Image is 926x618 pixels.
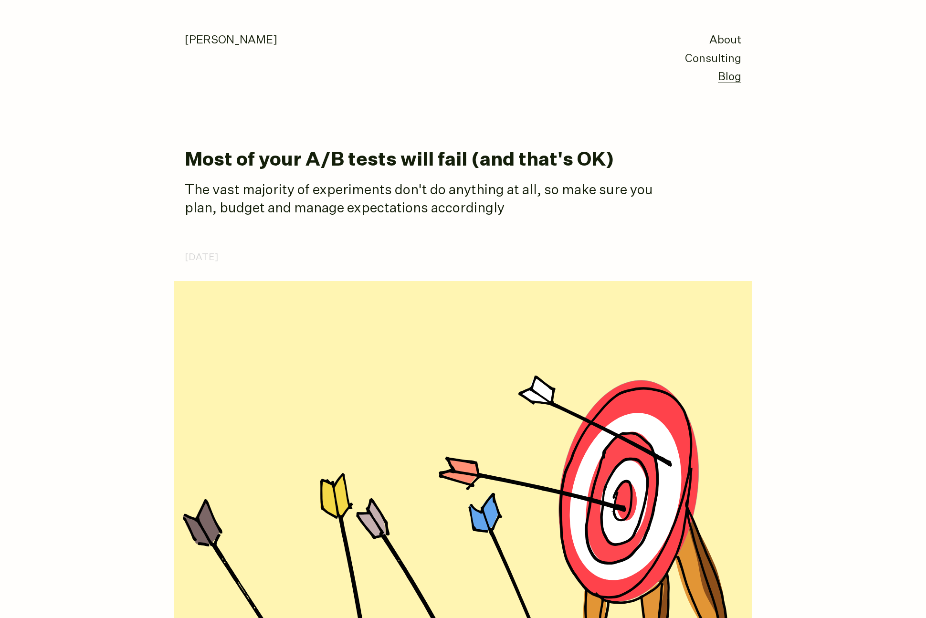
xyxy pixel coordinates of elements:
[185,181,662,218] p: The vast majority of experiments don't do anything at all, so make sure you plan, budget and mana...
[185,35,277,46] a: [PERSON_NAME]
[685,31,741,87] nav: primary
[185,250,219,265] time: [DATE]
[709,35,741,46] a: About
[185,150,741,171] h1: Most of your A/B tests will fail (and that's OK)
[718,72,741,83] a: Blog
[685,53,741,64] a: Consulting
